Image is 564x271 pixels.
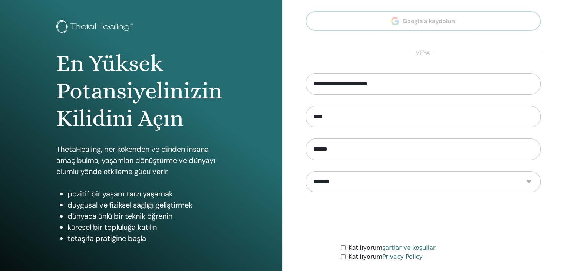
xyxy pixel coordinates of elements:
[67,199,226,210] li: duygusal ve fiziksel sağlığı geliştirmek
[56,144,226,177] p: ThetaHealing, her kökenden ve dinden insana amaç bulma, yaşamları dönüştürme ve dünyayı olumlu yö...
[349,252,423,261] label: Katılıyorum
[367,203,479,232] iframe: reCAPTCHA
[67,222,226,233] li: küresel bir topluluğa katılın
[67,233,226,244] li: tetaşifa pratiğine başla
[56,50,226,133] h1: En Yüksek Potansiyelinizin Kilidini Açın
[67,188,226,199] li: pozitif bir yaşam tarzı yaşamak
[382,253,423,260] a: Privacy Policy
[349,244,436,252] label: Katılıyorum
[412,49,434,58] span: veya
[382,244,436,251] a: şartlar ve koşullar
[67,210,226,222] li: dünyaca ünlü bir teknik öğrenin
